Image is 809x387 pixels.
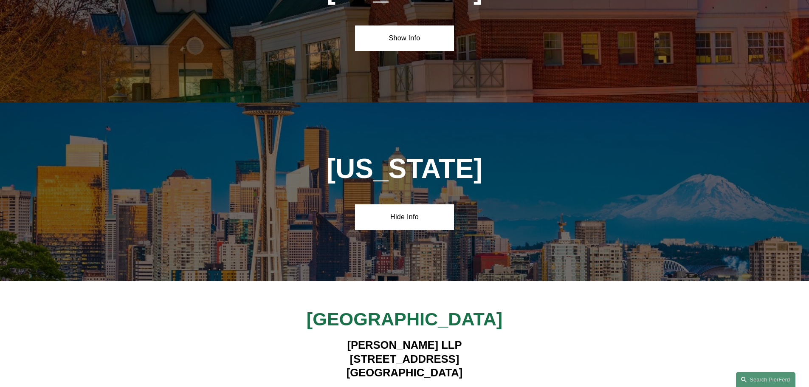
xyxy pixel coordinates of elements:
[355,25,454,51] a: Show Info
[307,309,502,329] span: [GEOGRAPHIC_DATA]
[736,372,795,387] a: Search this site
[281,338,528,379] h4: [PERSON_NAME] LLP [STREET_ADDRESS] [GEOGRAPHIC_DATA]
[355,204,454,230] a: Hide Info
[305,153,504,184] h1: [US_STATE]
